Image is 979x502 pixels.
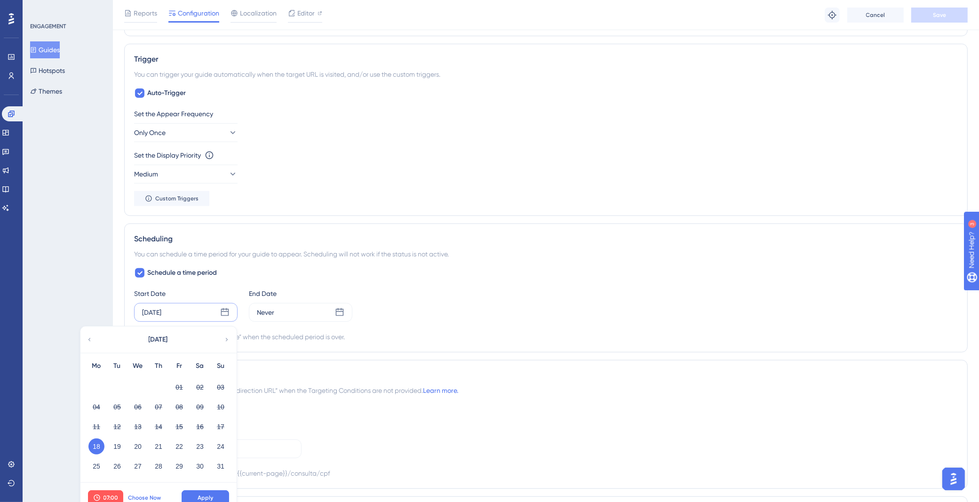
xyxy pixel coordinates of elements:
span: The browser will redirect to the “Redirection URL” when the Targeting Conditions are not provided. [134,385,458,396]
span: Only Once [134,127,166,138]
button: Only Once [134,123,238,142]
div: Set the Display Priority [134,150,201,161]
div: https://{{current-page}}/consulta/cpf [214,468,330,479]
div: We [127,360,148,372]
div: Sa [190,360,210,372]
div: 3 [65,5,68,12]
span: Choose Now [128,494,161,502]
div: You can trigger your guide automatically when the target URL is visited, and/or use the custom tr... [134,69,958,80]
a: Learn more. [423,387,458,394]
button: 28 [151,458,167,474]
div: Su [210,360,231,372]
button: 31 [213,458,229,474]
div: Trigger [134,54,958,65]
button: 07 [151,399,167,415]
div: Automatically set as “Inactive” when the scheduled period is over. [151,331,345,343]
span: Localization [240,8,277,19]
button: 15 [171,419,187,435]
div: ENGAGEMENT [30,23,66,30]
button: 21 [151,438,167,454]
iframe: UserGuiding AI Assistant Launcher [939,465,968,493]
button: 29 [171,458,187,474]
span: Need Help? [22,2,59,14]
button: 30 [192,458,208,474]
button: 03 [213,379,229,395]
div: End Date [249,288,352,299]
button: 20 [130,438,146,454]
button: 25 [88,458,104,474]
button: 12 [109,419,125,435]
span: Reports [134,8,157,19]
div: Redirection [134,370,958,381]
button: 08 [171,399,187,415]
div: Th [148,360,169,372]
div: Mo [86,360,107,372]
button: 04 [88,399,104,415]
button: Hotspots [30,62,65,79]
span: Apply [198,494,213,502]
button: 19 [109,438,125,454]
span: Custom Triggers [155,195,199,202]
span: Cancel [866,11,885,19]
button: 13 [130,419,146,435]
button: Save [911,8,968,23]
div: Tu [107,360,127,372]
span: Medium [134,168,158,180]
button: 01 [171,379,187,395]
span: 07:00 [103,494,119,502]
button: [DATE] [111,330,205,349]
span: Schedule a time period [147,267,217,279]
button: 05 [109,399,125,415]
button: Custom Triggers [134,191,209,206]
span: Editor [297,8,315,19]
div: Fr [169,360,190,372]
button: 27 [130,458,146,474]
button: 24 [213,438,229,454]
button: Medium [134,165,238,183]
button: 22 [171,438,187,454]
button: 09 [192,399,208,415]
div: Start Date [134,288,238,299]
button: 14 [151,419,167,435]
button: 16 [192,419,208,435]
span: Configuration [178,8,219,19]
span: [DATE] [149,334,168,345]
button: Cancel [847,8,904,23]
button: 18 [88,438,104,454]
div: Never [257,307,274,318]
div: [DATE] [142,307,161,318]
button: 11 [88,419,104,435]
div: Set the Appear Frequency [134,108,958,120]
button: 23 [192,438,208,454]
div: Scheduling [134,233,958,245]
button: Themes [30,83,62,100]
span: Save [933,11,946,19]
button: 26 [109,458,125,474]
button: 10 [213,399,229,415]
div: You can schedule a time period for your guide to appear. Scheduling will not work if the status i... [134,248,958,260]
button: 02 [192,379,208,395]
button: 17 [213,419,229,435]
button: Guides [30,41,60,58]
span: Auto-Trigger [147,88,186,99]
button: 06 [130,399,146,415]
